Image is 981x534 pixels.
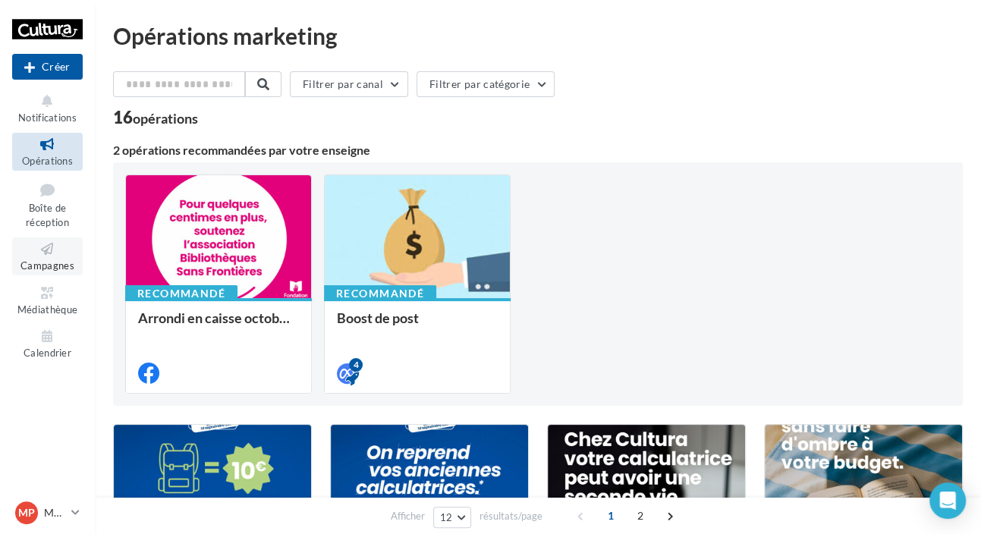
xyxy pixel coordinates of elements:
p: Marine POURNIN [44,505,65,520]
div: Boost de post [337,310,498,341]
div: 4 [349,358,363,372]
div: Recommandé [324,285,436,302]
div: 2 opérations recommandées par votre enseigne [113,144,963,156]
span: Afficher [391,509,425,523]
a: Opérations [12,133,83,170]
div: 16 [113,109,198,126]
div: Open Intercom Messenger [929,482,966,519]
span: 1 [599,504,623,528]
div: Arrondi en caisse octobre [138,310,299,341]
a: MP Marine POURNIN [12,498,83,527]
span: Boîte de réception [26,202,69,228]
span: résultats/page [479,509,542,523]
a: Boîte de réception [12,177,83,232]
button: 12 [433,507,472,528]
span: 2 [628,504,652,528]
div: Nouvelle campagne [12,54,83,80]
span: 12 [440,511,453,523]
span: Opérations [22,155,73,167]
a: Calendrier [12,325,83,362]
div: Opérations marketing [113,24,963,47]
span: MP [18,505,35,520]
div: opérations [133,112,198,125]
span: Campagnes [20,259,74,272]
button: Filtrer par catégorie [417,71,555,97]
div: Recommandé [125,285,237,302]
span: Calendrier [24,347,71,359]
span: Notifications [18,112,77,124]
span: Médiathèque [17,303,78,316]
a: Médiathèque [12,281,83,319]
button: Filtrer par canal [290,71,408,97]
button: Créer [12,54,83,80]
a: Campagnes [12,237,83,275]
button: Notifications [12,90,83,127]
